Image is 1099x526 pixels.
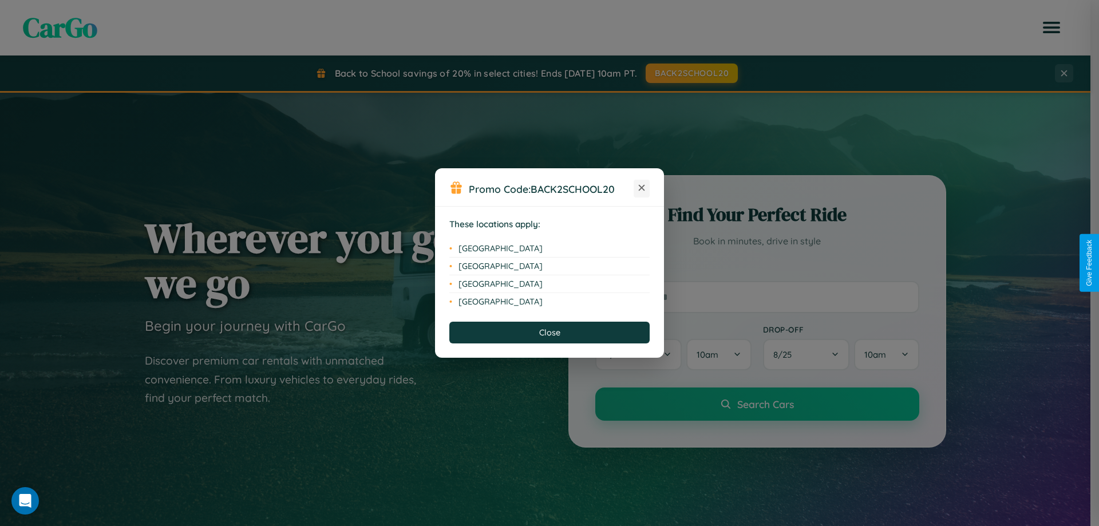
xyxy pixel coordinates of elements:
[449,240,650,258] li: [GEOGRAPHIC_DATA]
[531,183,615,195] b: BACK2SCHOOL20
[11,487,39,515] div: Open Intercom Messenger
[449,219,540,230] strong: These locations apply:
[469,183,634,195] h3: Promo Code:
[449,258,650,275] li: [GEOGRAPHIC_DATA]
[1085,240,1093,286] div: Give Feedback
[449,275,650,293] li: [GEOGRAPHIC_DATA]
[449,293,650,310] li: [GEOGRAPHIC_DATA]
[449,322,650,343] button: Close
